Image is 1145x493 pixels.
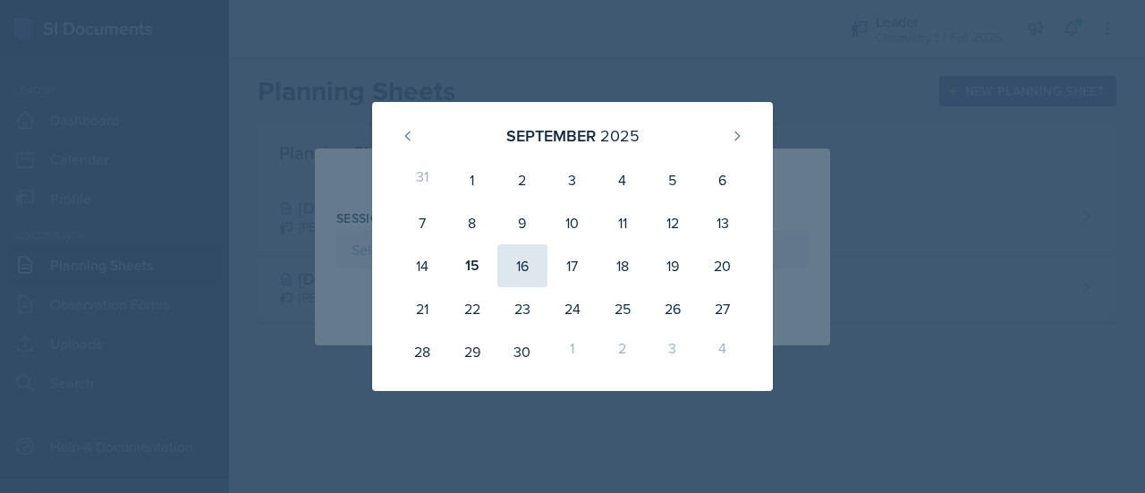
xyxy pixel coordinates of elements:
[598,158,648,201] div: 4
[648,244,698,287] div: 19
[547,244,598,287] div: 17
[447,287,497,330] div: 22
[698,201,748,244] div: 13
[698,330,748,373] div: 4
[497,287,547,330] div: 23
[447,201,497,244] div: 8
[497,330,547,373] div: 30
[648,287,698,330] div: 26
[698,244,748,287] div: 20
[447,330,497,373] div: 29
[598,287,648,330] div: 25
[547,158,598,201] div: 3
[598,330,648,373] div: 2
[497,201,547,244] div: 9
[598,244,648,287] div: 18
[497,158,547,201] div: 2
[397,330,447,373] div: 28
[397,287,447,330] div: 21
[648,158,698,201] div: 5
[397,201,447,244] div: 7
[598,201,648,244] div: 11
[447,158,497,201] div: 1
[497,244,547,287] div: 16
[547,287,598,330] div: 24
[600,123,640,148] div: 2025
[397,244,447,287] div: 14
[547,330,598,373] div: 1
[698,287,748,330] div: 27
[648,330,698,373] div: 3
[447,244,497,287] div: 15
[698,158,748,201] div: 6
[547,201,598,244] div: 10
[397,158,447,201] div: 31
[648,201,698,244] div: 12
[506,123,596,148] div: September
